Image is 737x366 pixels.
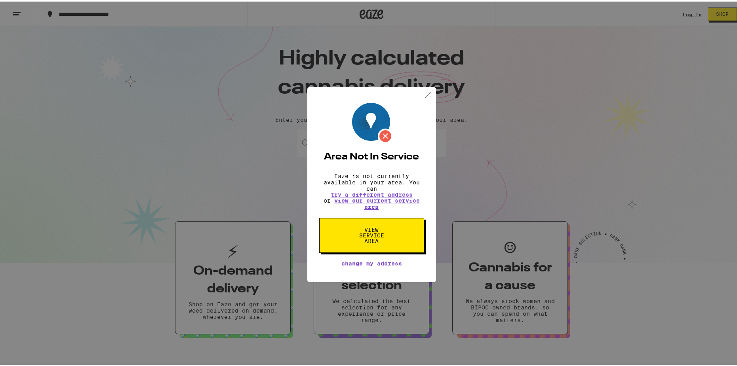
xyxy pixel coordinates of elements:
[341,259,402,265] button: Change My Address
[334,196,420,209] a: view our current service area
[331,190,413,196] button: try a different address
[351,226,392,242] span: View Service Area
[18,6,34,13] span: Help
[319,216,424,251] button: View Service Area
[352,101,393,142] img: image
[319,225,424,231] a: View Service Area
[423,88,433,98] img: close.svg
[319,151,424,160] h2: Area Not In Service
[319,171,424,209] p: Eaze is not currently available in your area. You can or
